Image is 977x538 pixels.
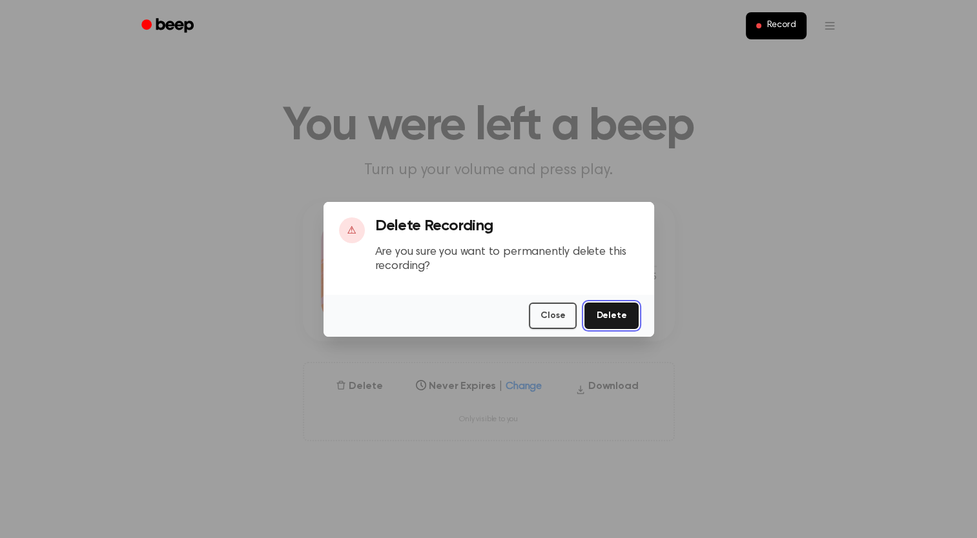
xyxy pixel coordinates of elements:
[339,217,365,243] div: ⚠
[132,14,205,39] a: Beep
[375,217,639,235] h3: Delete Recording
[814,10,845,41] button: Open menu
[584,303,638,329] button: Delete
[746,12,806,39] button: Record
[766,20,796,32] span: Record
[375,245,639,274] p: Are you sure you want to permanently delete this recording?
[529,303,577,329] button: Close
